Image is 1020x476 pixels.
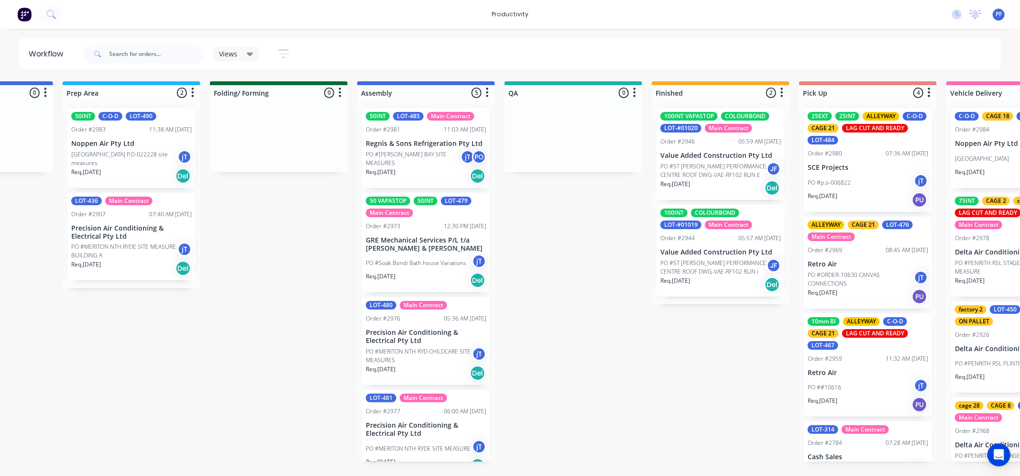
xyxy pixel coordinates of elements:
[835,112,859,121] div: 25INT
[660,112,718,121] div: 100INT VAPASTOP
[955,155,1009,163] p: [GEOGRAPHIC_DATA]
[29,48,68,60] div: Workflow
[366,421,486,438] p: Precision Air Conditioning & Electrical Pty Ltd
[472,254,486,268] div: jT
[149,125,192,134] div: 11:38 AM [DATE]
[17,7,32,22] img: Factory
[71,197,102,205] div: LOT-436
[660,124,702,133] div: LOT-#01020
[219,49,237,59] span: Views
[808,192,837,200] p: Req. [DATE]
[914,378,928,393] div: jT
[955,234,989,243] div: Order #2978
[886,149,928,158] div: 07:36 AM [DATE]
[955,125,989,134] div: Order #2984
[175,261,191,276] div: Del
[914,270,928,285] div: jT
[808,397,837,405] p: Req. [DATE]
[886,439,928,447] div: 07:28 AM [DATE]
[808,369,928,377] p: Retro Air
[487,7,533,22] div: productivity
[955,277,985,285] p: Req. [DATE]
[109,44,204,64] input: Search for orders...
[71,260,101,269] p: Req. [DATE]
[366,209,413,217] div: Main Contract
[955,427,989,435] div: Order #2968
[955,331,989,339] div: Order #2926
[177,242,192,256] div: jT
[366,314,400,323] div: Order #2976
[705,124,752,133] div: Main Contract
[472,150,486,164] div: PO
[903,112,927,121] div: C-O-D
[366,347,472,365] p: PO #MERITON NTH RYD CHILDCARE SITE MEASURES
[808,288,837,297] p: Req. [DATE]
[472,440,486,454] div: jT
[863,112,899,121] div: ALLEYWAY
[660,209,688,217] div: 100INT
[366,150,461,167] p: PO #[PERSON_NAME] BAY SITE MEASURES
[914,174,928,188] div: jT
[366,407,400,416] div: Order #2977
[366,301,396,310] div: LOT-480
[767,162,781,176] div: JF
[400,301,447,310] div: Main Contract
[843,317,880,326] div: ALLEYWAY
[808,317,840,326] div: 10mm BI
[362,297,490,385] div: LOT-480Main ContractOrder #297605:36 AM [DATE]Precision Air Conditioning & Electrical Pty LtdPO #...
[657,205,785,297] div: 100INTCOLOURBONDLOT-#01019Main ContractOrder #294405:57 AM [DATE]Value Added Construction Pty Ltd...
[366,329,486,345] p: Precision Air Conditioning & Electrical Pty Ltd
[808,341,838,350] div: LOT-467
[808,221,845,229] div: ALLEYWAY
[660,162,767,179] p: PO #ST [PERSON_NAME] PERFORMANCE CENTRE ROOF DWG-VAE-RF102 RUN E
[660,137,695,146] div: Order #2946
[444,222,486,231] div: 12:30 PM [DATE]
[691,209,739,217] div: COLOURBOND
[808,124,839,133] div: CAGE 21
[886,246,928,255] div: 08:45 AM [DATE]
[808,136,838,144] div: LOT-484
[808,260,928,268] p: Retro Air
[366,140,486,148] p: Regnis & Sons Refrigeration Pty Ltd
[470,365,485,381] div: Del
[472,347,486,361] div: jT
[400,394,447,402] div: Main Contract
[955,401,984,410] div: cage 28
[441,197,472,205] div: LOT-479
[912,397,927,412] div: PU
[886,354,928,363] div: 11:32 AM [DATE]
[808,232,855,241] div: Main Contract
[808,149,842,158] div: Order #2980
[71,210,106,219] div: Order #2907
[808,178,851,187] p: PO #p.o-006822
[470,458,485,474] div: Del
[366,365,395,374] p: Req. [DATE]
[67,193,196,281] div: LOT-436Main ContractOrder #290707:40 AM [DATE]Precision Air Conditioning & Electrical Pty LtdPO #...
[808,246,842,255] div: Order #2969
[912,289,927,304] div: PU
[177,150,192,164] div: jT
[149,210,192,219] div: 07:40 AM [DATE]
[366,112,390,121] div: 50INT
[175,168,191,184] div: Del
[808,453,928,461] p: Cash Sales
[126,112,156,121] div: LOT-490
[660,221,702,229] div: LOT-#01019
[71,243,177,260] p: PO #MERITON NTH RYDE SITE MEASURE BUILDING A
[366,125,400,134] div: Order #2981
[996,10,1002,19] span: PF
[470,273,485,288] div: Del
[99,112,122,121] div: C-O-D
[71,168,101,177] p: Req. [DATE]
[955,168,985,177] p: Req. [DATE]
[461,150,475,164] div: jT
[848,221,879,229] div: CAGE 21
[444,407,486,416] div: 06:00 AM [DATE]
[883,317,907,326] div: C-O-D
[427,112,474,121] div: Main Contract
[660,152,781,160] p: Value Added Construction Pty Ltd
[765,277,780,292] div: Del
[955,197,979,205] div: 75INT
[765,180,780,196] div: Del
[721,112,769,121] div: COLOURBOND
